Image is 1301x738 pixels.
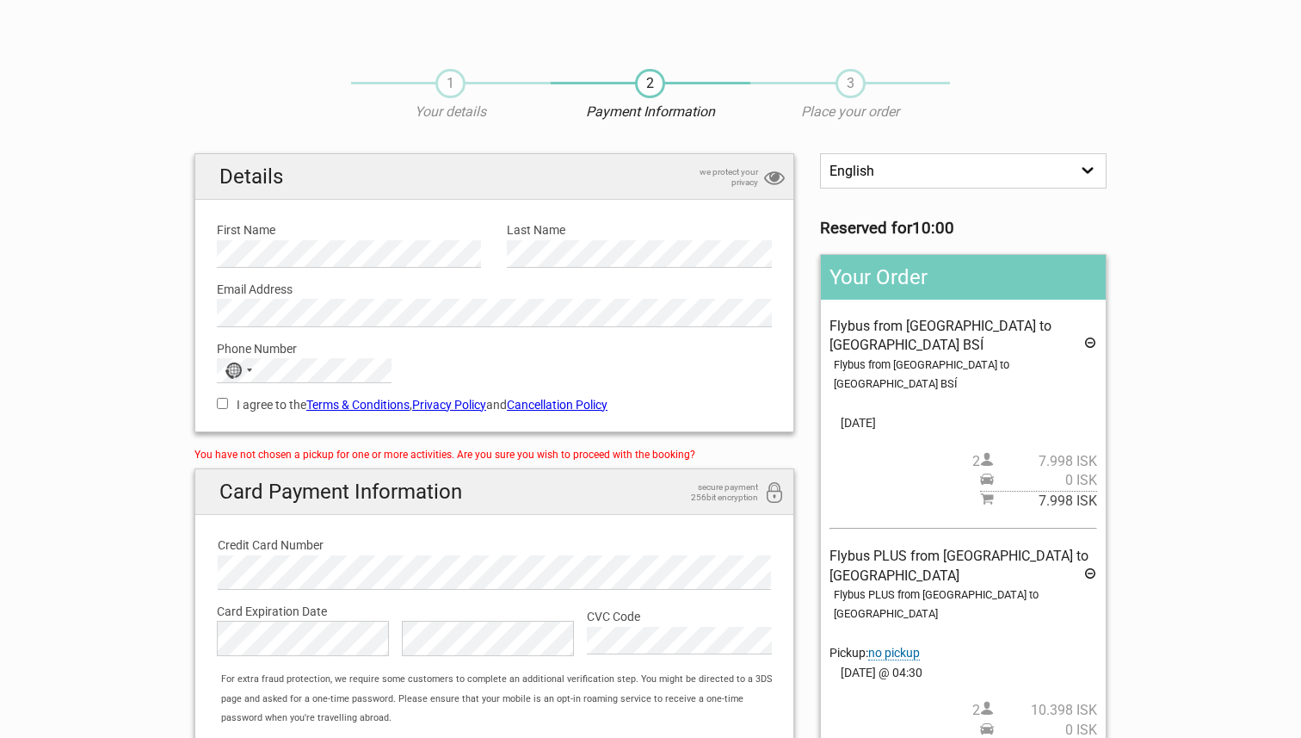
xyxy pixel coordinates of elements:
[980,471,1097,490] span: Pickup price
[868,646,920,660] span: Change pickup place
[351,102,551,121] p: Your details
[412,398,486,412] a: Privacy Policy
[217,280,772,299] label: Email Address
[980,491,1097,511] span: Subtotal
[217,220,481,239] label: First Name
[218,359,261,381] button: Selected country
[635,69,665,98] span: 2
[821,255,1106,300] h2: Your Order
[829,663,1097,682] span: [DATE] @ 04:30
[587,607,772,626] label: CVC Code
[750,102,950,121] p: Place your order
[994,492,1097,511] span: 7.998 ISK
[994,701,1097,720] span: 10.398 ISK
[306,398,410,412] a: Terms & Conditions
[507,398,607,412] a: Cancellation Policy
[764,167,785,190] i: privacy protection
[820,219,1107,238] h3: Reserved for
[834,356,1097,394] div: Flybus from [GEOGRAPHIC_DATA] to [GEOGRAPHIC_DATA] BSÍ
[217,395,772,414] label: I agree to the , and
[829,548,1088,583] span: Flybus PLUS from [GEOGRAPHIC_DATA] to [GEOGRAPHIC_DATA]
[994,452,1097,471] span: 7.998 ISK
[829,646,920,660] span: Pickup:
[972,452,1097,471] span: 2 person(s)
[994,471,1097,490] span: 0 ISK
[672,167,758,188] span: we protect your privacy
[672,482,758,503] span: secure payment 256bit encryption
[764,482,785,505] i: 256bit encryption
[829,318,1051,353] span: Flybus from [GEOGRAPHIC_DATA] to [GEOGRAPHIC_DATA] BSÍ
[195,154,793,200] h2: Details
[213,670,793,728] div: For extra fraud protection, we require some customers to complete an additional verification step...
[217,339,772,358] label: Phone Number
[834,586,1097,624] div: Flybus PLUS from [GEOGRAPHIC_DATA] to [GEOGRAPHIC_DATA]
[195,469,793,515] h2: Card Payment Information
[829,413,1097,432] span: [DATE]
[194,445,794,464] div: You have not chosen a pickup for one or more activities. Are you sure you wish to proceed with th...
[551,102,750,121] p: Payment Information
[435,69,466,98] span: 1
[835,69,866,98] span: 3
[507,220,771,239] label: Last Name
[218,536,771,555] label: Credit Card Number
[217,602,772,621] label: Card Expiration Date
[972,701,1097,720] span: 2 person(s)
[912,219,954,238] strong: 10:00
